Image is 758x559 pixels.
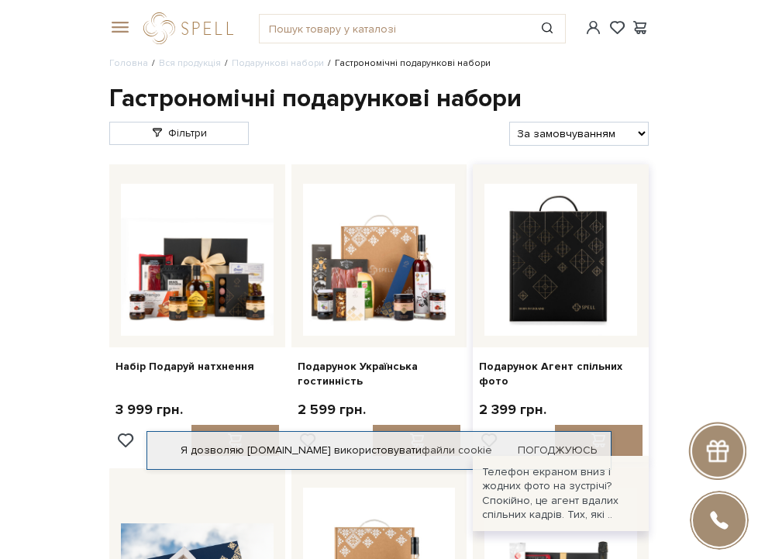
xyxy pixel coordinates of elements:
p: 2 599 грн. [298,401,366,419]
a: Подарункові набори [232,57,324,69]
button: Пошук товару у каталозі [529,15,565,43]
p: 3 999 грн. [115,401,183,419]
a: Вся продукція [159,57,221,69]
a: Набір Подаруй натхнення [115,360,279,374]
a: Фільтри [109,122,249,145]
a: Подарунок Агент спільних фото [479,360,643,388]
a: файли cookie [422,443,492,457]
div: Я дозволяю [DOMAIN_NAME] використовувати [147,443,611,457]
input: Пошук товару у каталозі [260,15,529,43]
li: Гастрономічні подарункові набори [324,57,491,71]
a: Подарунок Українська гостинність [298,360,461,388]
a: logo [143,12,240,44]
img: Подарунок Агент спільних фото [484,184,637,336]
a: Погоджуюсь [518,443,597,457]
a: Головна [109,57,148,69]
div: Телефон екраном вниз і жодних фото на зустрічі? Спокійно, це агент вдалих спільних кадрів. Тих, я... [473,456,649,531]
p: 2 399 грн. [479,401,546,419]
h1: Гастрономічні подарункові набори [109,83,649,116]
